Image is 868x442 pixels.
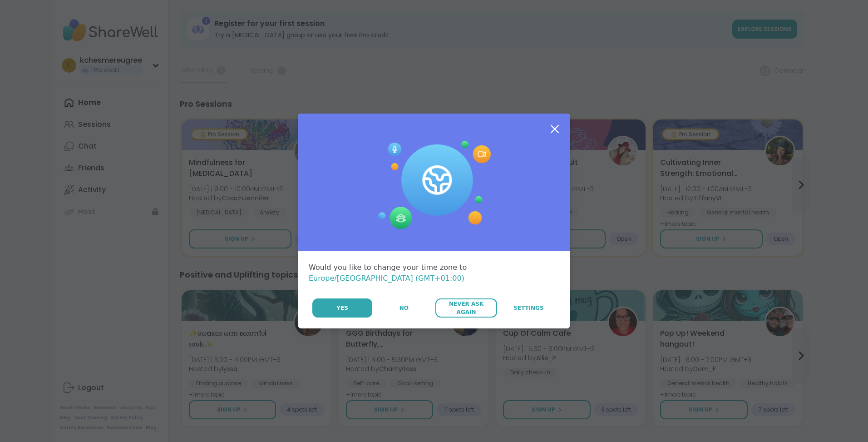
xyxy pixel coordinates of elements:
[435,298,497,318] button: Never Ask Again
[336,304,348,312] span: Yes
[377,141,491,230] img: Session Experience
[312,298,372,318] button: Yes
[373,298,434,318] button: No
[498,298,559,318] a: Settings
[399,304,409,312] span: No
[440,300,492,316] span: Never Ask Again
[513,304,544,312] span: Settings
[309,262,559,284] div: Would you like to change your time zone to
[309,274,464,283] span: Europe/[GEOGRAPHIC_DATA] (GMT+01:00)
